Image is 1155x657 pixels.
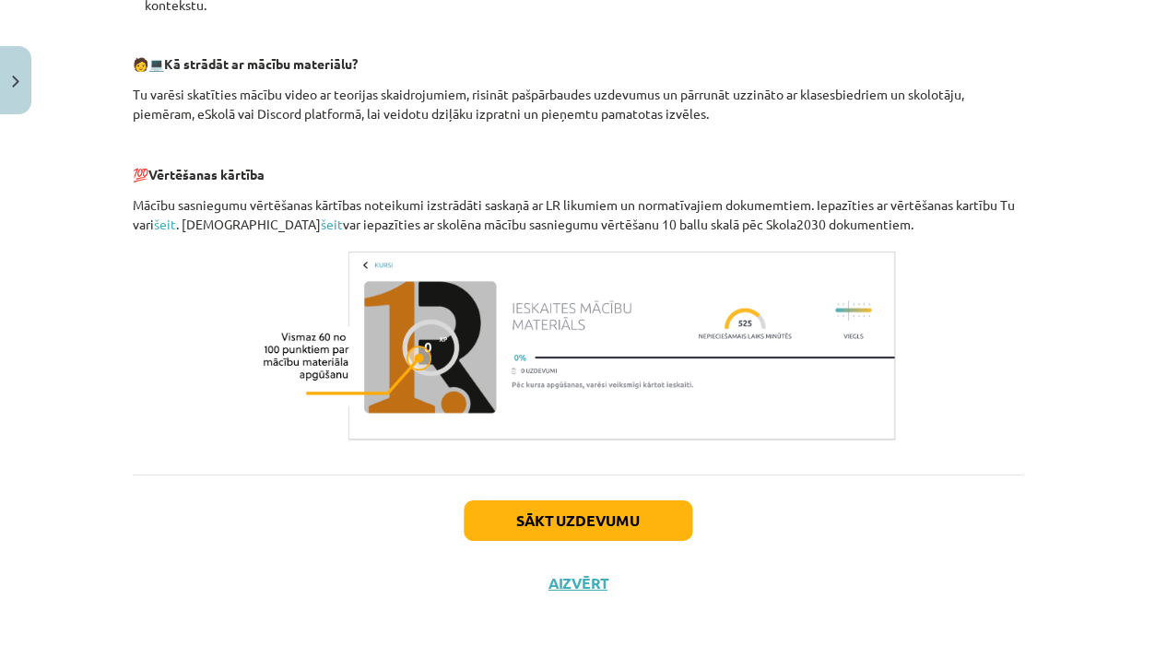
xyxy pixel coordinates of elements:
button: Aizvērt [543,574,613,592]
img: icon-close-lesson-0947bae3869378f0d4975bcd49f059093ad1ed9edebbc8119c70593378902aed.svg [12,76,19,88]
button: Sākt uzdevumu [464,500,692,541]
p: Tu varēsi skatīties mācību video ar teorijas skaidrojumiem, risināt pašpārbaudes uzdevumus un pār... [133,85,1023,123]
a: šeit [321,216,343,232]
p: 💯 [133,165,1023,184]
b: Vērtēšanas kārtība [148,166,265,182]
b: Kā strādāt ar mācību materiālu? [164,55,358,72]
p: Mācību sasniegumu vērtēšanas kārtības noteikumi izstrādāti saskaņā ar LR likumiem un normatīvajie... [133,195,1023,234]
a: šeit [154,216,176,232]
p: 🧑 💻 [133,54,1023,74]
